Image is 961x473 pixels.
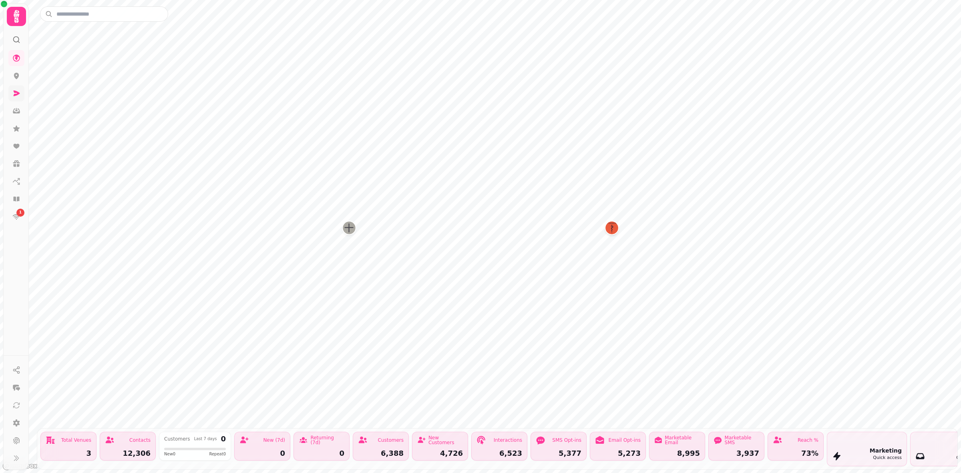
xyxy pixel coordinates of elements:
div: Total Venues [61,438,91,443]
div: Marketable Email [665,435,700,445]
button: The Physician [605,221,618,234]
span: Repeat 0 [209,451,226,457]
span: 1 [19,210,22,215]
div: 73% [773,450,818,457]
div: Reach % [798,438,818,443]
div: Marketable SMS [725,435,759,445]
div: Last 7 days [194,437,217,441]
div: Marketing [870,447,902,455]
div: SMS Opt-ins [552,438,581,443]
div: Customers [164,437,190,441]
a: Mapbox logo [2,461,38,471]
div: 3 [46,450,91,457]
div: Contacts [129,438,151,443]
div: New Customers [428,435,463,445]
div: New (7d) [263,438,285,443]
div: Quick access [870,455,902,461]
button: MarketingQuick access [827,432,907,466]
div: 12,306 [105,450,151,457]
div: 4,726 [417,450,463,457]
div: Email Opt-ins [609,438,641,443]
div: 0 [239,450,285,457]
div: 5,273 [595,450,641,457]
div: 6,388 [358,450,404,457]
div: 5,377 [536,450,581,457]
div: 8,995 [654,450,700,457]
div: 0 [221,435,226,443]
div: 3,937 [714,450,759,457]
div: Map marker [605,221,618,237]
div: Map marker [343,221,356,237]
div: Customers [378,438,404,443]
div: 6,523 [476,450,522,457]
a: 1 [8,209,24,225]
div: Returning (7d) [310,435,344,445]
div: Interactions [494,438,522,443]
div: 0 [299,450,344,457]
button: Hatch [343,221,356,234]
span: New 0 [164,451,175,457]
